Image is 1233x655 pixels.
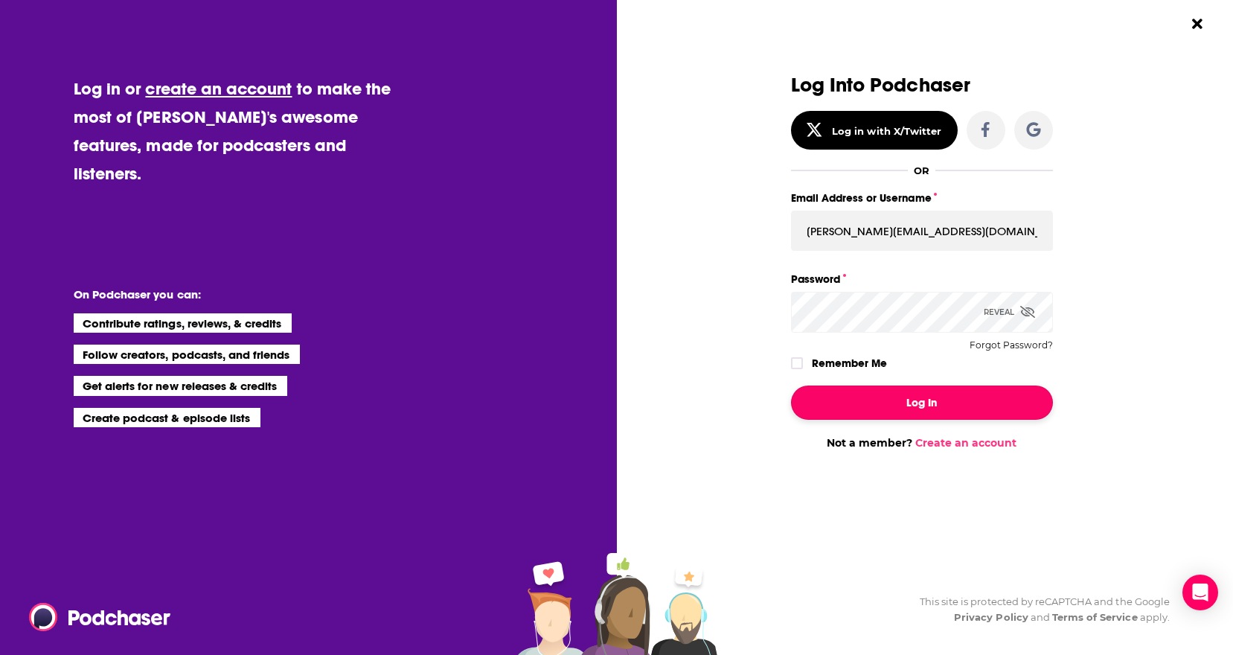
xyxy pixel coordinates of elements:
div: Log in with X/Twitter [832,125,941,137]
div: This site is protected by reCAPTCHA and the Google and apply. [908,594,1170,625]
li: Follow creators, podcasts, and friends [74,345,301,364]
a: create an account [145,78,292,99]
a: Podchaser - Follow, Share and Rate Podcasts [29,603,160,631]
h3: Log Into Podchaser [791,74,1053,96]
div: Reveal [984,292,1035,333]
li: Create podcast & episode lists [74,408,260,427]
button: Close Button [1183,10,1211,38]
button: Log In [791,386,1053,420]
li: Get alerts for new releases & credits [74,376,287,395]
input: Email Address or Username [791,211,1053,251]
div: Not a member? [791,436,1053,450]
a: Create an account [915,436,1016,450]
li: On Podchaser you can: [74,287,371,301]
label: Remember Me [812,354,887,373]
a: Privacy Policy [954,611,1028,623]
div: OR [914,164,929,176]
li: Contribute ratings, reviews, & credits [74,313,292,333]
a: Terms of Service [1052,611,1138,623]
button: Log in with X/Twitter [791,111,958,150]
button: Forgot Password? [970,340,1053,351]
img: Podchaser - Follow, Share and Rate Podcasts [29,603,172,631]
label: Email Address or Username [791,188,1053,208]
label: Password [791,269,1053,289]
div: Open Intercom Messenger [1182,575,1218,610]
